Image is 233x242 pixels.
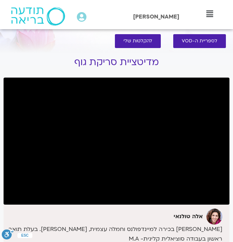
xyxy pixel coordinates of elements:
[174,212,203,220] strong: אלה טולנאי
[4,57,229,68] h1: מדיטציית סריקת גוף
[133,13,179,21] span: [PERSON_NAME]
[206,209,222,225] img: אלה טולנאי
[123,38,152,44] span: להקלטות שלי
[115,34,161,48] a: להקלטות שלי
[182,38,217,44] span: לספריית ה-VOD
[11,7,65,26] img: תודעה בריאה
[173,34,226,48] a: לספריית ה-VOD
